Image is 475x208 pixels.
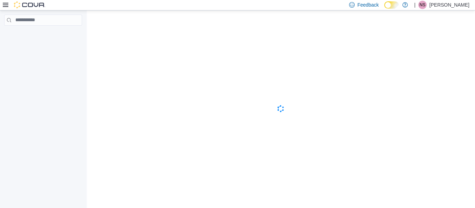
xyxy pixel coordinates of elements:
span: NS [420,1,426,9]
nav: Complex example [4,27,82,44]
input: Dark Mode [384,1,399,9]
p: | [414,1,416,9]
p: [PERSON_NAME] [429,1,469,9]
img: Cova [14,1,45,8]
span: Feedback [357,1,379,8]
div: Nathan Soriano [418,1,427,9]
